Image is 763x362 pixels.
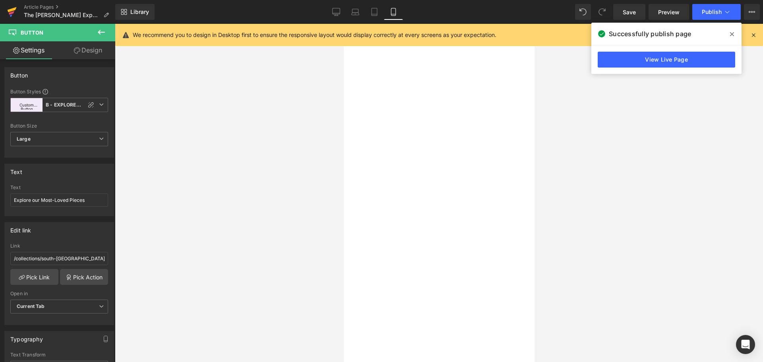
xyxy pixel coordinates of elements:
[10,223,31,234] div: Edit link
[21,29,43,36] span: Button
[16,52,175,63] h2: Belonging to something greater
[623,8,636,16] span: Save
[327,4,346,20] a: Desktop
[10,164,22,175] div: Text
[10,331,43,343] div: Typography
[658,8,680,16] span: Preview
[744,4,760,20] button: More
[692,4,741,20] button: Publish
[7,11,15,18] button: Open navigation
[60,269,108,285] a: Pick Action
[10,68,28,79] div: Button
[19,37,184,47] input: Search...
[702,9,722,15] span: Publish
[130,8,149,15] span: Library
[10,252,108,265] input: https://your-shop.myshopify.com
[17,303,45,309] b: Current Tab
[24,12,100,18] span: The [PERSON_NAME] Experience
[24,4,115,10] a: Article Pages
[609,29,691,39] span: Successfully publish page
[59,41,117,59] a: Design
[649,4,689,20] a: Preview
[10,352,108,358] div: Text Transform
[594,4,610,20] button: Redo
[384,4,403,20] a: Mobile
[10,123,108,129] div: Button Size
[598,52,735,68] a: View Live Page
[10,88,108,95] div: Button Styles
[46,102,87,108] b: B - EXPLORE MORE 1
[10,269,58,285] a: Pick Link
[10,185,108,190] div: Text
[17,136,31,143] b: Large
[10,243,108,249] div: Link
[177,12,184,19] a: Open Shopping Bag
[14,100,40,110] button: Custom Button
[346,4,365,20] a: Laptop
[365,4,384,20] a: Tablet
[133,31,496,39] p: We recommend you to design in Desktop first to ensure the responsive layout would display correct...
[115,4,155,20] a: New Library
[64,6,127,25] img: Patrick Mavros South Africa
[10,291,108,296] div: Open in
[575,4,591,20] button: Undo
[736,335,755,354] div: Open Intercom Messenger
